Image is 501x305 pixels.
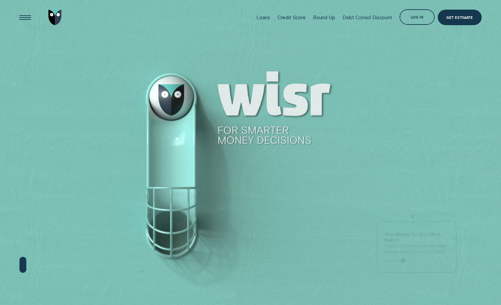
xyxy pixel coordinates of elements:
[313,14,335,21] div: Round Up
[17,10,33,25] button: Open Menu
[343,14,392,21] div: Debt Consol Discount
[385,231,440,243] strong: Wisr Money On Your Mind Report
[400,9,435,25] button: Log in
[385,231,448,254] p: Find out how Aussies are really feeling about money in [DATE].
[48,10,62,25] img: Wisr
[385,259,400,262] span: Learn more
[438,10,482,25] a: Get Estimate
[377,221,457,273] a: Wisr Money On Your Mind ReportFind out how Aussies are really feeling about money in [DATE].Learn...
[278,14,306,21] div: Credit Score
[256,14,270,21] div: Loans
